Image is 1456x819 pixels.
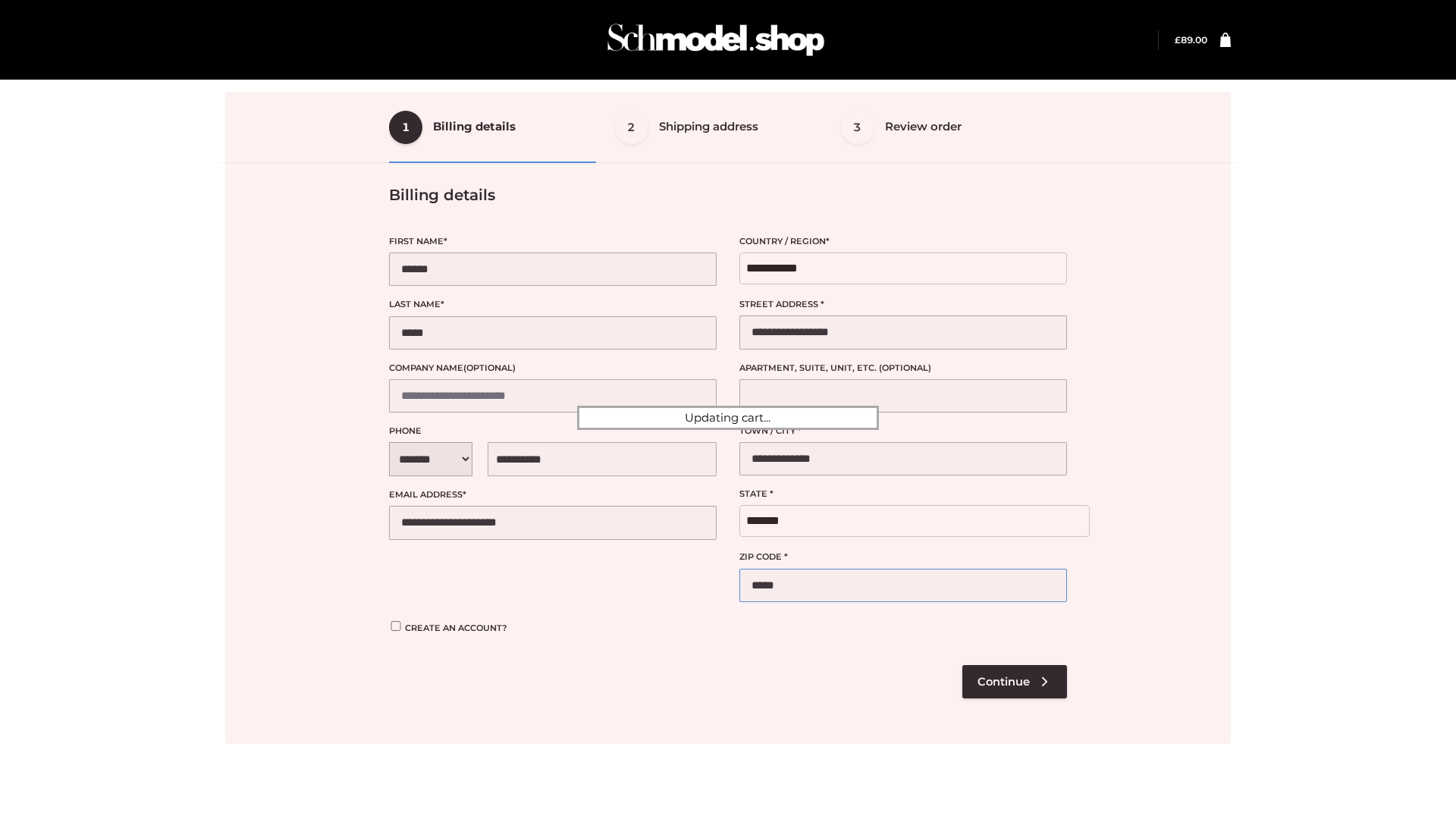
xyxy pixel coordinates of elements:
img: Schmodel Admin 964 [602,10,830,70]
span: £ [1175,34,1181,45]
bdi: 89.00 [1175,34,1207,45]
a: £89.00 [1175,34,1207,45]
div: Updating cart... [577,406,879,430]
